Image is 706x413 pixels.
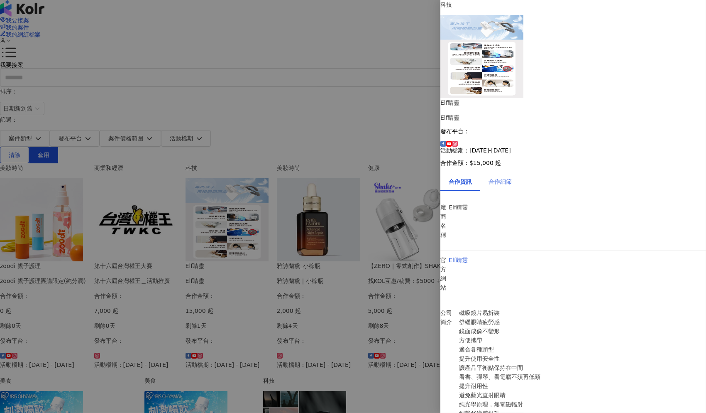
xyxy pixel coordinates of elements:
[440,308,455,327] p: 公司簡介
[449,177,472,186] div: 合作資訊
[440,98,706,107] div: Elf睛靈
[440,160,706,166] p: 合作金額： $15,000 起
[449,203,486,212] p: Elf睛靈
[440,113,706,122] div: Elf睛靈
[440,256,445,292] p: 官方網站
[440,147,706,154] p: 活動檔期：[DATE]-[DATE]
[449,257,468,263] a: Elf睛靈
[440,15,523,98] img: Elf睛靈
[440,203,445,239] p: 廠商名稱
[440,128,706,135] p: 發布平台：
[489,177,512,186] div: 合作細節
